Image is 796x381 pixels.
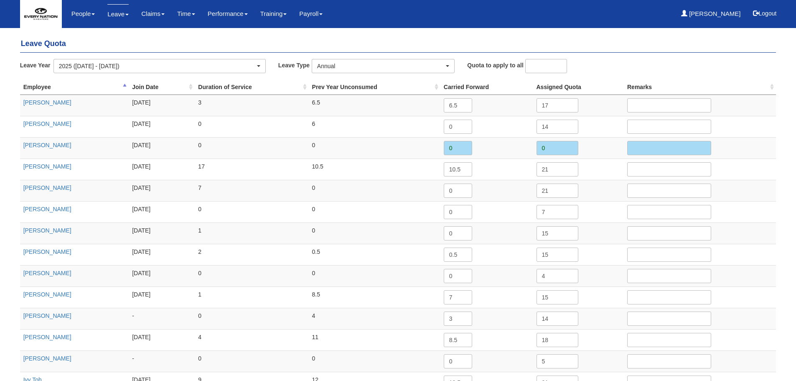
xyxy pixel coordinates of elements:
td: [DATE] [129,286,195,308]
a: [PERSON_NAME] [23,291,71,298]
td: [DATE] [129,222,195,244]
a: People [71,4,95,23]
td: [DATE] [129,116,195,137]
td: 3 [195,95,308,116]
td: 1 [195,222,308,244]
td: 11 [309,329,440,350]
td: 0 [309,222,440,244]
label: Quota to apply to all [467,59,524,71]
th: Prev Year Unconsumed : activate to sort column ascending [309,79,440,95]
td: 0 [195,308,308,329]
td: 0 [309,201,440,222]
th: Duration of Service : activate to sort column ascending [195,79,308,95]
a: Training [260,4,287,23]
a: [PERSON_NAME] [23,248,71,255]
td: 17 [195,159,308,180]
td: 0 [195,265,308,286]
td: 10.5 [309,159,440,180]
td: 7 [195,180,308,201]
a: Performance [208,4,248,23]
a: Payroll [299,4,323,23]
button: Logout [747,3,783,23]
td: 0 [309,137,440,159]
th: Carried Forward [440,79,533,95]
td: 0 [195,350,308,372]
td: [DATE] [129,180,195,201]
td: 0 [195,201,308,222]
th: Join Date : activate to sort column ascending [129,79,195,95]
label: Leave Year [20,59,53,71]
td: [DATE] [129,265,195,286]
a: Time [177,4,195,23]
a: [PERSON_NAME] [23,120,71,127]
a: [PERSON_NAME] [23,163,71,170]
td: [DATE] [129,244,195,265]
a: [PERSON_NAME] [23,142,71,148]
td: 0.5 [309,244,440,265]
th: Remarks : activate to sort column ascending [624,79,776,95]
a: [PERSON_NAME] [23,206,71,212]
td: 8.5 [309,286,440,308]
td: [DATE] [129,137,195,159]
a: Leave [107,4,129,24]
a: [PERSON_NAME] [23,312,71,319]
td: [DATE] [129,329,195,350]
td: 4 [195,329,308,350]
a: [PERSON_NAME] [23,355,71,362]
td: [DATE] [129,201,195,222]
h4: Leave Quota [20,36,776,53]
td: - [129,308,195,329]
td: 0 [309,265,440,286]
a: [PERSON_NAME] [23,99,71,106]
td: 6 [309,116,440,137]
td: 0 [195,137,308,159]
td: 0 [309,350,440,372]
td: 0 [195,116,308,137]
a: [PERSON_NAME] [23,184,71,191]
td: 4 [309,308,440,329]
a: [PERSON_NAME] [23,270,71,276]
td: - [129,350,195,372]
div: Annual [317,62,444,70]
th: Assigned Quota [533,79,624,95]
div: 2025 ([DATE] - [DATE]) [59,62,255,70]
td: 6.5 [309,95,440,116]
td: [DATE] [129,95,195,116]
td: 0 [309,180,440,201]
a: [PERSON_NAME] [23,227,71,234]
a: [PERSON_NAME] [23,334,71,340]
td: [DATE] [129,159,195,180]
button: Annual [312,59,455,73]
a: Claims [141,4,165,23]
button: 2025 ([DATE] - [DATE]) [53,59,266,73]
td: 1 [195,286,308,308]
a: [PERSON_NAME] [681,4,741,23]
th: Employee : activate to sort column descending [20,79,129,95]
label: Leave Type [278,59,312,71]
td: 2 [195,244,308,265]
